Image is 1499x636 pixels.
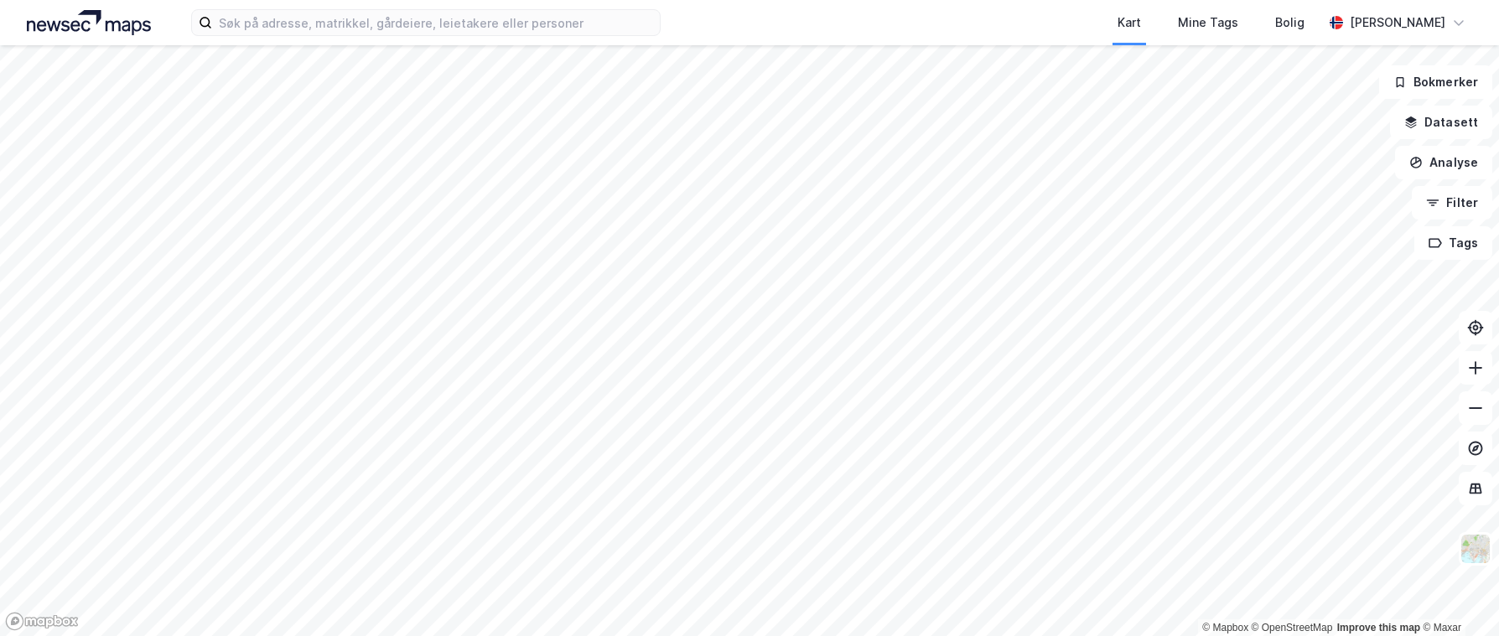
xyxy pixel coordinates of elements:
[1415,556,1499,636] div: Kontrollprogram for chat
[5,612,79,631] a: Mapbox homepage
[1379,65,1492,99] button: Bokmerker
[1178,13,1238,33] div: Mine Tags
[1390,106,1492,139] button: Datasett
[1412,186,1492,220] button: Filter
[1337,622,1420,633] a: Improve this map
[1275,13,1304,33] div: Bolig
[212,10,660,35] input: Søk på adresse, matrikkel, gårdeiere, leietakere eller personer
[27,10,151,35] img: logo.a4113a55bc3d86da70a041830d287a7e.svg
[1118,13,1141,33] div: Kart
[1460,533,1491,565] img: Z
[1350,13,1445,33] div: [PERSON_NAME]
[1252,622,1333,633] a: OpenStreetMap
[1202,622,1248,633] a: Mapbox
[1414,226,1492,260] button: Tags
[1395,146,1492,179] button: Analyse
[1415,556,1499,636] iframe: Chat Widget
